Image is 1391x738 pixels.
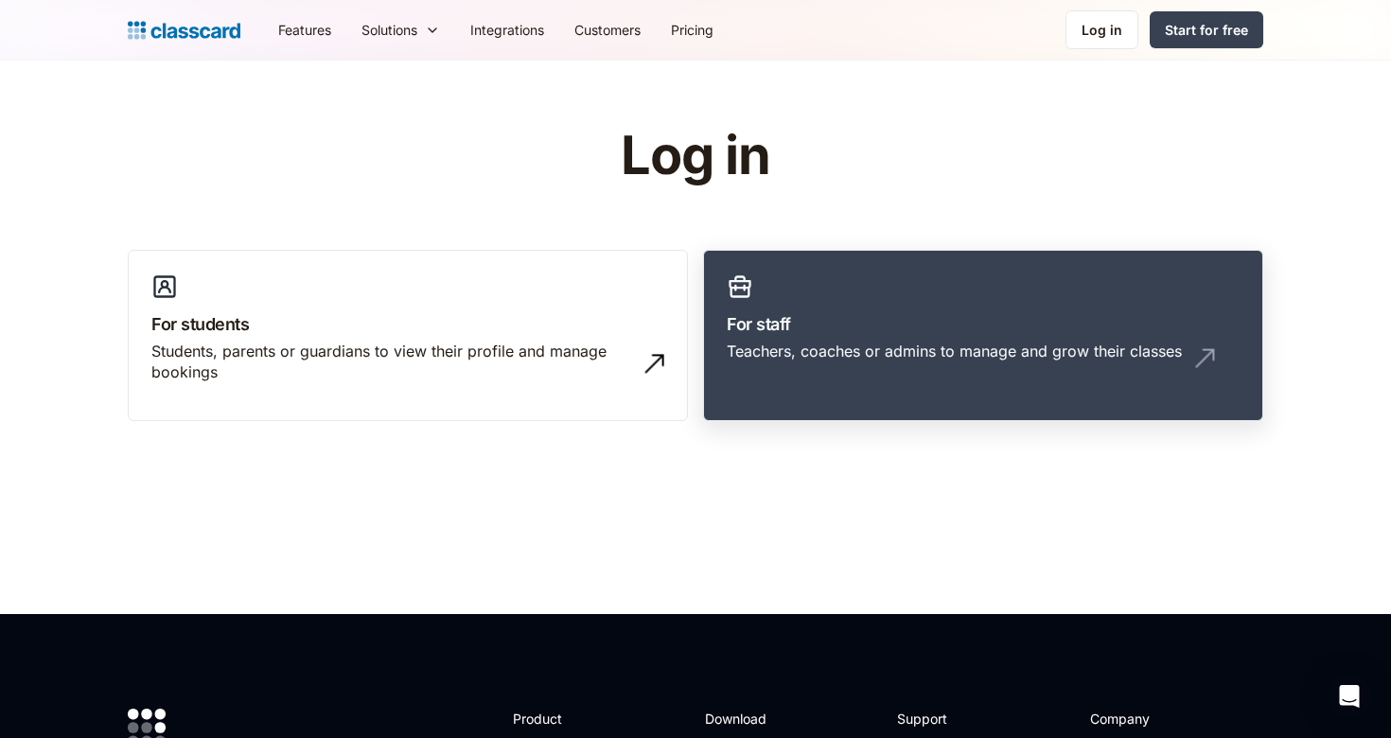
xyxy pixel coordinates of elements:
a: Pricing [656,9,729,51]
div: Teachers, coaches or admins to manage and grow their classes [727,341,1182,361]
div: Solutions [346,9,455,51]
h2: Product [513,709,614,729]
a: Start for free [1150,11,1263,48]
h2: Support [897,709,974,729]
h3: For staff [727,311,1240,337]
div: Solutions [361,20,417,40]
h3: For students [151,311,664,337]
div: Open Intercom Messenger [1327,674,1372,719]
a: Features [263,9,346,51]
div: Students, parents or guardians to view their profile and manage bookings [151,341,626,383]
a: Log in [1065,10,1138,49]
h2: Company [1090,709,1216,729]
a: Integrations [455,9,559,51]
h1: Log in [396,127,996,185]
a: For studentsStudents, parents or guardians to view their profile and manage bookings [128,250,688,422]
div: Start for free [1165,20,1248,40]
a: home [128,17,240,44]
h2: Download [705,709,783,729]
div: Log in [1082,20,1122,40]
a: Customers [559,9,656,51]
a: For staffTeachers, coaches or admins to manage and grow their classes [703,250,1263,422]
